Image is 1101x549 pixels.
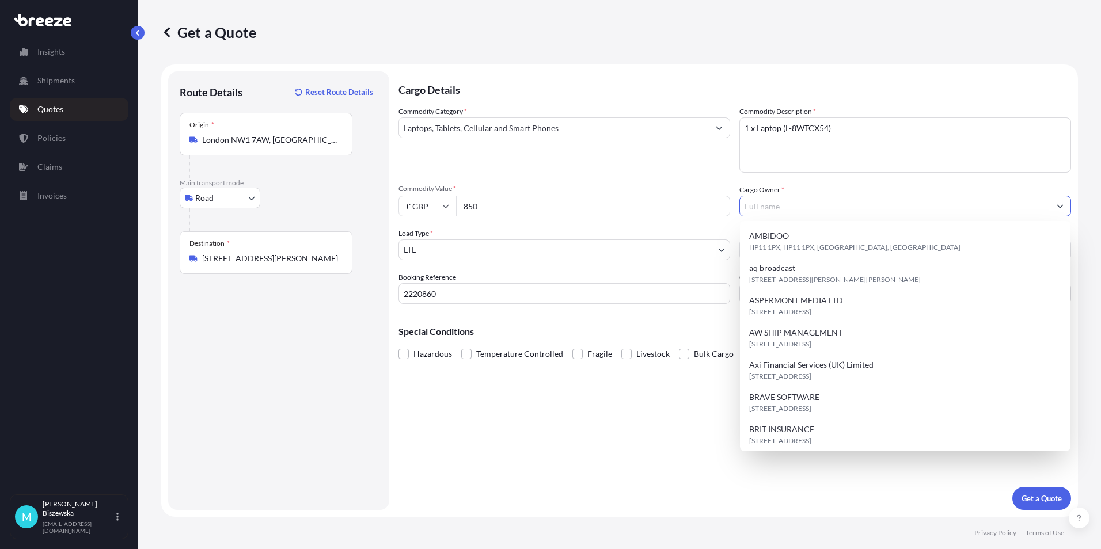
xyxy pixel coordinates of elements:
[1050,196,1070,216] button: Show suggestions
[37,132,66,144] p: Policies
[739,283,1071,304] input: Enter name
[413,345,452,363] span: Hazardous
[202,134,338,146] input: Origin
[180,188,260,208] button: Select transport
[180,178,378,188] p: Main transport mode
[37,104,63,115] p: Quotes
[398,184,730,193] span: Commodity Value
[749,338,811,350] span: [STREET_ADDRESS]
[305,86,373,98] p: Reset Route Details
[749,435,811,447] span: [STREET_ADDRESS]
[739,184,784,196] label: Cargo Owner
[749,403,811,414] span: [STREET_ADDRESS]
[749,327,842,338] span: AW SHIP MANAGEMENT
[195,192,214,204] span: Road
[398,106,467,117] label: Commodity Category
[202,253,338,264] input: Destination
[749,306,811,318] span: [STREET_ADDRESS]
[37,161,62,173] p: Claims
[43,520,114,534] p: [EMAIL_ADDRESS][DOMAIN_NAME]
[739,272,780,283] label: Carrier Name
[398,71,1071,106] p: Cargo Details
[1022,493,1062,504] p: Get a Quote
[398,283,730,304] input: Your internal reference
[749,371,811,382] span: [STREET_ADDRESS]
[37,46,65,58] p: Insights
[399,117,709,138] input: Select a commodity type
[180,85,242,99] p: Route Details
[636,345,670,363] span: Livestock
[739,228,1071,237] span: Freight Cost
[739,106,816,117] label: Commodity Description
[740,196,1050,216] input: Full name
[709,117,730,138] button: Show suggestions
[749,391,819,403] span: BRAVE SOFTWARE
[749,230,789,242] span: AMBIDOO
[189,120,214,129] div: Origin
[749,274,921,285] span: [STREET_ADDRESS][PERSON_NAME][PERSON_NAME]
[749,242,960,253] span: HP11 1PX, HP11 1PX, [GEOGRAPHIC_DATA], [GEOGRAPHIC_DATA]
[694,345,734,363] span: Bulk Cargo
[161,23,256,41] p: Get a Quote
[587,345,612,363] span: Fragile
[749,359,874,371] span: Axi Financial Services (UK) Limited
[37,75,75,86] p: Shipments
[398,272,456,283] label: Booking Reference
[974,528,1016,537] p: Privacy Policy
[37,190,67,201] p: Invoices
[1026,528,1064,537] p: Terms of Use
[43,500,114,518] p: [PERSON_NAME] Biszewska
[749,262,795,274] span: aq broadcast
[189,239,230,248] div: Destination
[456,196,730,216] input: Type amount
[398,327,1071,336] p: Special Conditions
[749,295,843,306] span: ASPERMONT MEDIA LTD
[476,345,563,363] span: Temperature Controlled
[22,511,32,523] span: M
[749,424,814,435] span: BRIT INSURANCE
[398,228,433,239] span: Load Type
[404,244,416,256] span: LTL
